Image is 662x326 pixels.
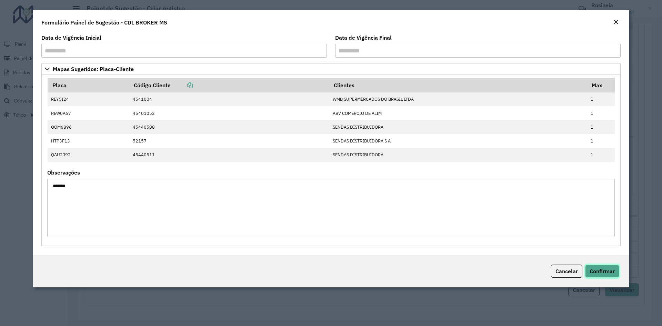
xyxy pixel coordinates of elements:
[611,18,621,27] button: Close
[41,33,101,42] label: Data de Vigência Inicial
[48,120,129,134] td: OOM6896
[129,78,329,92] th: Código Cliente
[329,92,587,106] td: WMB SUPERMERCADOS DO BRASIL LTDA
[129,120,329,134] td: 45440508
[335,33,392,42] label: Data de Vigência Final
[41,18,167,27] h4: Formulário Painel de Sugestão - CDL BROKER MS
[587,120,615,134] td: 1
[587,92,615,106] td: 1
[329,106,587,120] td: ABV COMERCIO DE ALIM
[48,148,129,162] td: QAU2J92
[171,82,193,89] a: Copiar
[555,268,578,275] span: Cancelar
[48,134,129,148] td: HTP3F13
[41,75,621,246] div: Mapas Sugeridos: Placa-Cliente
[47,168,80,177] label: Observações
[129,92,329,106] td: 4541004
[587,78,615,92] th: Max
[329,134,587,148] td: SENDAS DISTRIBUIDORA S A
[329,78,587,92] th: Clientes
[48,92,129,106] td: REY5I24
[613,19,619,25] em: Fechar
[41,63,621,75] a: Mapas Sugeridos: Placa-Cliente
[48,106,129,120] td: REW0A67
[587,106,615,120] td: 1
[585,265,619,278] button: Confirmar
[129,134,329,148] td: 52157
[129,148,329,162] td: 45440511
[53,66,134,72] span: Mapas Sugeridos: Placa-Cliente
[48,78,129,92] th: Placa
[551,265,582,278] button: Cancelar
[129,106,329,120] td: 45401052
[587,148,615,162] td: 1
[587,134,615,148] td: 1
[329,148,587,162] td: SENDAS DISTRIBUIDORA
[590,268,615,275] span: Confirmar
[329,120,587,134] td: SENDAS DISTRIBUIDORA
